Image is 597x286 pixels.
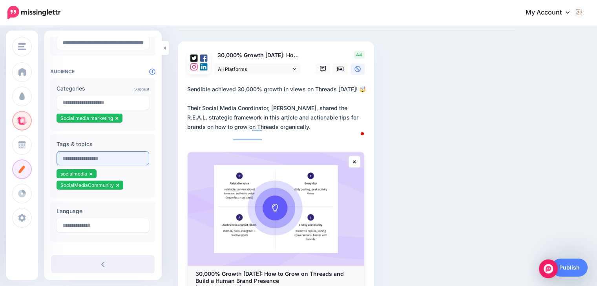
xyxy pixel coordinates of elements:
[134,87,149,91] a: Suggest
[60,115,113,121] span: Social media marketing
[57,206,149,216] label: Language
[57,84,149,93] label: Categories
[539,259,558,278] div: Open Intercom Messenger
[60,171,87,177] span: socialmedia
[518,3,585,22] a: My Account
[50,69,155,74] h4: Audience
[188,152,364,266] img: 30,000% Growth in 3 Months: How to Grow on Threads and Build a Human Brand Presence
[7,6,60,19] img: Missinglettr
[214,63,300,75] a: All Platforms
[18,43,26,50] img: menu.png
[60,182,114,188] span: SocialMediaCommunity
[354,51,365,59] span: 44
[57,139,149,149] label: Tags & topics
[214,51,301,60] p: 30,000% Growth [DATE]: How to Grow on Threads and Build a Human Brand Presence
[218,65,291,73] span: All Platforms
[187,85,368,132] div: Sendible achieved 30,000% growth in views on Threads [DATE]! 🤯 Their Social Media Coordinator, [P...
[187,85,368,141] textarea: To enrich screen reader interactions, please activate Accessibility in Grammarly extension settings
[551,259,588,277] a: Publish
[195,270,344,284] b: 30,000% Growth [DATE]: How to Grow on Threads and Build a Human Brand Presence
